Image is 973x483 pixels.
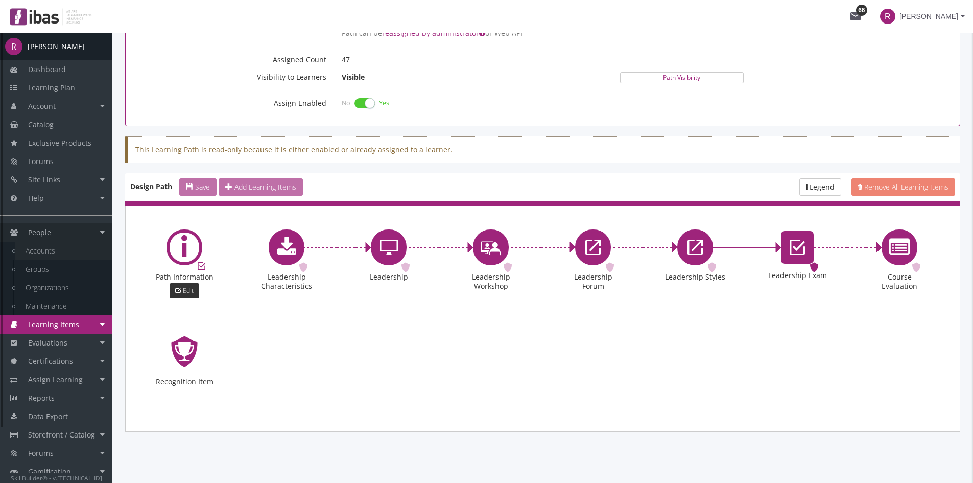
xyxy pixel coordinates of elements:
div: Recognition Item [154,377,215,386]
span: Gamification [28,467,71,476]
div: Leadership [358,272,419,282]
div: Leadership Exam [767,271,828,280]
p: Path can be or Web API [342,28,813,38]
span: Save [195,182,210,192]
a: Organizations [15,279,112,297]
p: 47 [342,51,883,68]
span: Learning Items [28,319,79,329]
span: Reports [28,393,55,403]
div: Leadership Forum [562,272,624,291]
span: Evaluations [28,338,67,348]
mat-icon: mail [849,10,862,22]
span: R [5,38,22,55]
span: Legend [810,182,835,192]
span: Dashboard [28,64,66,74]
span: Forums [28,448,54,458]
label: Assigned Count [126,51,334,65]
span: No [342,99,350,108]
span: [PERSON_NAME] [899,7,958,26]
a: Maintenance [15,297,112,315]
button: Add Learning Items [219,178,303,196]
p: Visible [334,68,612,86]
div: Leadership Workshop [460,272,521,291]
span: Yes [379,99,389,108]
span: Site Links [28,175,60,185]
span: Edit [183,286,194,295]
button: Remove All Learning Items [851,178,955,196]
div: Course Evaluation [869,272,930,291]
span: Exclusive Products [28,138,91,148]
a: Path Visibility [620,72,744,83]
div: Path Information [154,272,215,282]
div: Leadership Characteristics [256,272,317,291]
button: Edit [170,283,199,298]
button: Save [179,178,217,196]
label: Visibility to Learners [126,68,334,82]
span: Forums [28,156,54,166]
small: SkillBuilder® - v.[TECHNICAL_ID] [11,474,102,482]
span: Remove All Learning Items [864,182,948,192]
span: Storefront / Catalog [28,430,95,440]
label: Assign Enabled [126,95,334,108]
span: Assign Learning [28,375,83,384]
span: Help [28,193,44,203]
span: Learning Plan [28,83,75,93]
strong: Design Path [130,181,172,191]
span: Account [28,101,56,111]
span: R [880,9,895,24]
div: [PERSON_NAME] [28,41,85,52]
span: Certifications [28,356,73,366]
div: This Learning Path is read-only because it is either enabled or already assigned to a learner. [125,136,960,163]
span: People [28,227,51,237]
a: Groups [15,260,112,279]
span: Add Learning Items [234,182,296,192]
a: Accounts [15,242,112,260]
div: Leadership Styles [665,272,726,282]
span: Data Export [28,411,68,421]
button: Legend [799,178,841,196]
span: Catalog [28,120,54,129]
